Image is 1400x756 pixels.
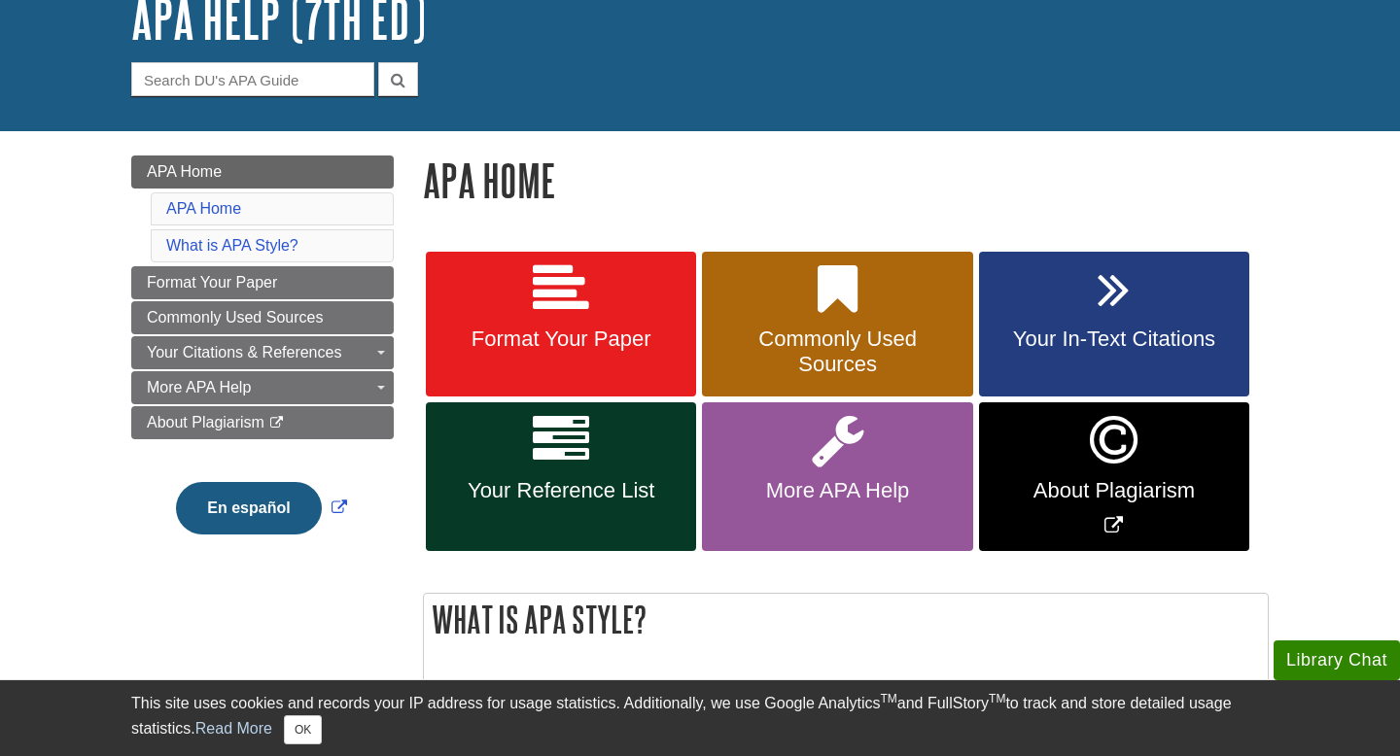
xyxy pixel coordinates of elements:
sup: TM [880,692,896,705]
i: This link opens in a new window [268,417,285,430]
span: Commonly Used Sources [147,309,323,326]
div: This site uses cookies and records your IP address for usage statistics. Additionally, we use Goo... [131,692,1269,744]
a: About Plagiarism [131,406,394,439]
span: About Plagiarism [147,414,264,430]
span: More APA Help [717,478,958,503]
span: APA Home [147,163,222,180]
span: About Plagiarism [994,478,1235,503]
a: APA Home [131,155,394,189]
a: More APA Help [131,371,394,404]
a: Commonly Used Sources [131,301,394,334]
span: Your Reference List [440,478,682,503]
a: More APA Help [702,402,972,551]
span: Commonly Used Sources [717,326,958,377]
a: Your Citations & References [131,336,394,369]
button: Library Chat [1274,640,1400,680]
h1: APA Home [423,155,1269,205]
span: Your Citations & References [147,344,341,361]
a: Read More [195,720,272,737]
a: Format Your Paper [131,266,394,299]
span: Format Your Paper [440,326,682,352]
h2: What is APA Style? [424,594,1268,645]
a: Link opens in new window [979,402,1249,551]
span: More APA Help [147,379,251,395]
a: What is APA Style? [166,237,298,254]
div: Guide Page Menu [131,155,394,567]
span: Format Your Paper [147,274,277,291]
span: Your In-Text Citations [994,326,1235,352]
a: Your In-Text Citations [979,252,1249,397]
sup: TM [989,692,1005,705]
a: APA Home [166,200,241,217]
a: Format Your Paper [426,252,696,397]
a: Your Reference List [426,402,696,551]
a: Link opens in new window [171,499,351,516]
a: Commonly Used Sources [702,252,972,397]
button: En español [176,482,321,534]
button: Close [284,715,322,744]
input: Search DU's APA Guide [131,62,374,96]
